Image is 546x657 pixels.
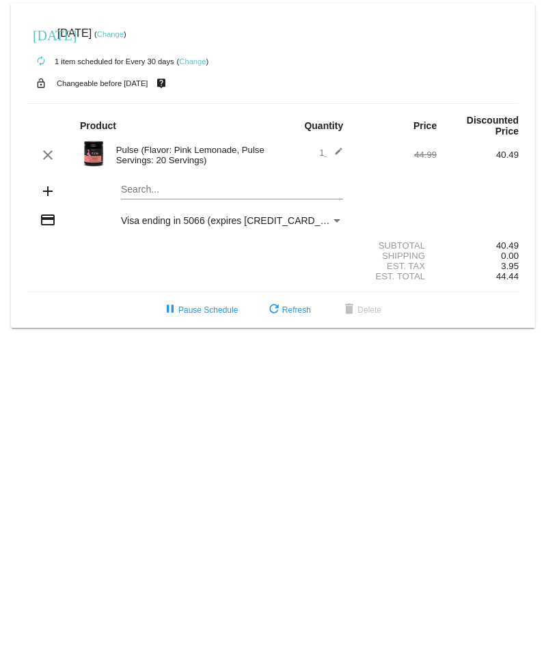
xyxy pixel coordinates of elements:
div: Pulse (Flavor: Pink Lemonade, Pulse Servings: 20 Servings) [109,145,273,165]
button: Delete [330,298,392,322]
span: 3.95 [501,261,519,271]
strong: Discounted Price [467,115,519,137]
span: Pause Schedule [162,305,238,315]
mat-select: Payment Method [121,215,343,226]
small: ( ) [94,30,126,38]
strong: Price [413,120,437,131]
span: Visa ending in 5066 (expires [CREDIT_CARD_DATA]) [121,215,350,226]
span: 44.44 [496,271,519,281]
mat-icon: live_help [153,74,169,92]
small: 1 item scheduled for Every 30 days [27,57,174,66]
mat-icon: pause [162,302,178,318]
small: Changeable before [DATE] [57,79,148,87]
mat-icon: credit_card [40,212,56,228]
small: ( ) [177,57,209,66]
span: 0.00 [501,251,519,261]
span: Delete [341,305,381,315]
span: 1 [319,148,343,158]
div: 40.49 [437,240,519,251]
mat-icon: [DATE] [33,26,49,42]
div: Shipping [355,251,437,261]
div: 44.99 [355,150,437,160]
img: Image-1-Carousel-Pulse-20S-Pink-Lemonade-Transp.png [80,140,107,167]
div: Subtotal [355,240,437,251]
div: Est. Tax [355,261,437,271]
button: Refresh [255,298,322,322]
strong: Product [80,120,116,131]
button: Pause Schedule [151,298,249,322]
a: Change [179,57,206,66]
div: Est. Total [355,271,437,281]
div: 40.49 [437,150,519,160]
mat-icon: edit [327,147,343,163]
span: Refresh [266,305,311,315]
mat-icon: autorenew [33,53,49,70]
a: Change [97,30,124,38]
mat-icon: lock_open [33,74,49,92]
mat-icon: clear [40,147,56,163]
mat-icon: refresh [266,302,282,318]
input: Search... [121,184,343,195]
mat-icon: add [40,183,56,199]
mat-icon: delete [341,302,357,318]
strong: Quantity [304,120,343,131]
